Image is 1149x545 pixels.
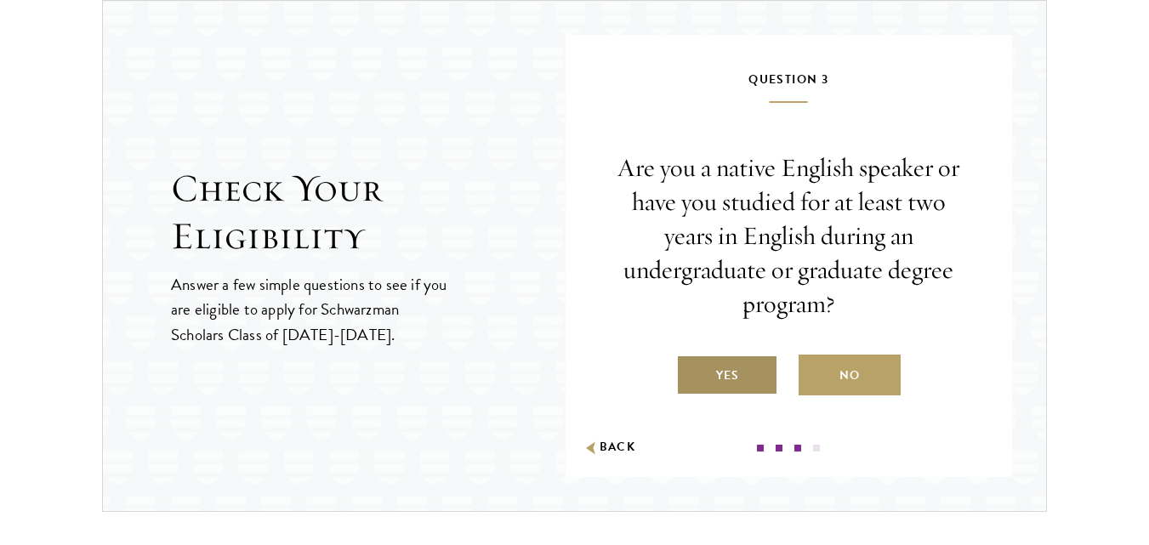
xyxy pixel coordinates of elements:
[171,272,449,346] p: Answer a few simple questions to see if you are eligible to apply for Schwarzman Scholars Class o...
[617,151,962,321] p: Are you a native English speaker or have you studied for at least two years in English during an ...
[583,439,636,457] button: Back
[617,69,962,103] h5: Question 3
[171,165,566,260] h2: Check Your Eligibility
[799,355,901,395] label: No
[676,355,778,395] label: Yes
